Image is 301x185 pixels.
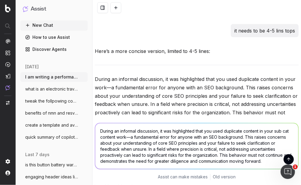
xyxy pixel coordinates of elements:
[20,108,88,118] button: benefits of nmn and resveratrol for 53 y
[25,162,78,168] span: is this button battery warning in line w
[5,74,10,79] img: Studio
[20,32,88,42] a: How to use Assist
[25,134,78,140] span: quick summary of copilot create an agent
[234,26,295,35] p: it needs to be 4-5 lins tops
[20,172,88,182] button: engaging header ideas like this: Discove
[5,5,11,12] img: Botify logo
[5,39,10,44] img: Analytics
[20,96,88,106] button: tweak the follpowing content to reflect
[25,98,78,104] span: tweak the follpowing content to reflect
[25,122,78,128] span: create a template and average character
[25,86,78,92] span: what is an electronic travel authority E
[293,165,298,169] span: 1
[20,160,88,170] button: is this button battery warning in line w
[95,47,299,55] p: Here’s a more concise version, limited to 4-5 lines:
[20,20,88,30] button: New Chat
[20,45,88,54] a: Discover Agents
[5,171,10,175] img: My account
[20,84,88,94] button: what is an electronic travel authority E
[20,120,88,130] button: create a template and average character
[20,72,88,82] button: I am writing a performance review and po
[25,110,78,116] span: benefits of nmn and resveratrol for 53 y
[213,174,236,180] a: Old version
[95,123,298,169] textarea: During an informal discussion, it was highlighted that you used duplicate content in your sub cat...
[20,132,88,142] button: quick summary of copilot create an agent
[25,174,78,180] span: engaging header ideas like this: Discove
[5,50,10,55] img: Intelligence
[95,75,299,134] p: During an informal discussion, it was highlighted that you used duplicate content in your work—a ...
[5,62,10,67] img: Activation
[25,64,39,70] span: [DATE]
[25,74,78,80] span: I am writing a performance review and po
[25,152,50,158] span: last 7 days
[23,5,85,13] button: Assist
[5,159,10,164] img: Setting
[6,101,10,105] img: Switch project
[158,174,208,180] p: Assist can make mistakes
[23,6,28,12] img: Assist
[31,5,46,13] h1: Assist
[5,85,10,90] img: Assist
[281,165,295,179] iframe: Intercom live chat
